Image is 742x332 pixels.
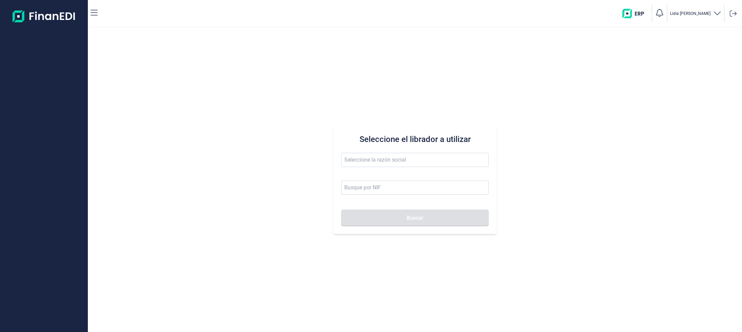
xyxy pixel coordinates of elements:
p: Lidia [PERSON_NAME] [670,11,711,16]
button: Lidia [PERSON_NAME] [670,9,721,19]
input: Busque por NIF [341,181,489,195]
img: Logo de aplicación [13,5,76,27]
span: Buscar [406,215,423,220]
img: erp [622,9,649,18]
input: Seleccione la razón social [341,153,489,167]
h3: Seleccione el librador a utilizar [341,134,489,145]
button: Buscar [341,210,489,226]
